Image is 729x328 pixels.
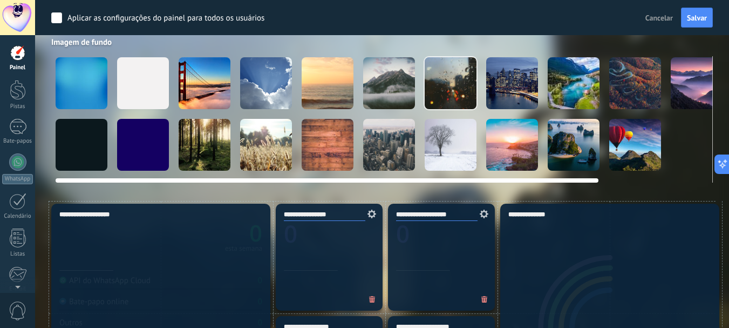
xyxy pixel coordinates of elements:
[3,137,32,145] font: Bate-papos
[641,10,677,26] button: Cancelar
[681,8,713,28] button: Salvar
[687,13,707,23] font: Salvar
[51,37,112,48] font: Imagem de fundo
[67,13,264,23] font: Aplicar as configurações do painel para todos os usuários
[4,212,31,220] font: Calendário
[645,13,673,23] font: Cancelar
[10,64,25,71] font: Painel
[10,103,25,110] font: Pistas
[5,175,30,183] font: WhatsApp
[10,250,25,258] font: Listas
[67,13,264,24] div: Aplicar as configurações do painel para todos os usuários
